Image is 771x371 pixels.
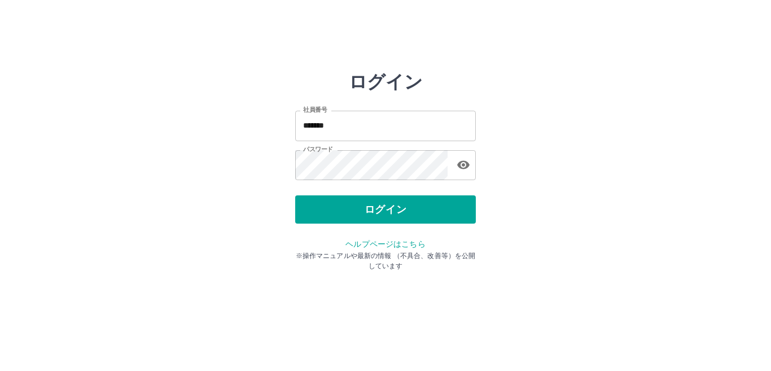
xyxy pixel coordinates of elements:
[303,106,327,114] label: 社員番号
[295,251,476,271] p: ※操作マニュアルや最新の情報 （不具合、改善等）を公開しています
[295,195,476,224] button: ログイン
[345,239,425,248] a: ヘルプページはこちら
[303,145,333,154] label: パスワード
[349,71,423,93] h2: ログイン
